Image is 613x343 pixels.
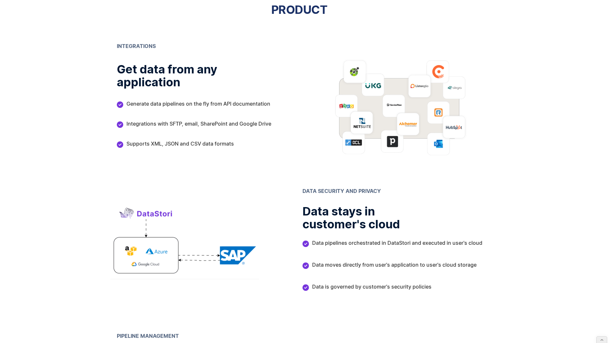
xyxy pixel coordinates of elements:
[312,240,482,252] div: Data pipelines orchestrated in DataStori and executed in user's cloud ‍
[302,262,312,270] div: 
[302,283,312,291] div: 
[271,4,328,15] strong: PRODUCT
[117,100,126,109] div: 
[302,240,312,248] div: 
[302,205,432,231] div: Data stays in customer's cloud
[126,120,271,127] div: Integrations with SFTP, email, SharePoint and Google Drive
[117,120,126,129] div: 
[117,41,156,51] strong: INTEGRATIONS
[126,100,270,107] div: Generate data pipelines on the fly from API documentation
[117,331,179,341] strong: PIPELINE MANAGEMENT
[117,140,126,148] div: 
[117,63,247,89] div: Get data from any application ‍
[126,140,234,147] div: Supports XML, JSON and CSV data formats
[312,283,432,296] div: Data is governed by customer's security policies ‍
[312,262,477,274] div: Data moves directly from user's application to user's cloud storage ‍
[302,186,381,196] strong: DATA SECURITY AND PRIVACY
